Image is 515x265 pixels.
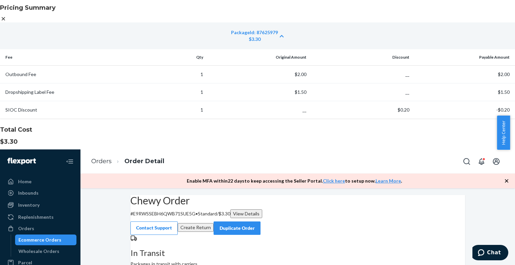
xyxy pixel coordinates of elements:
[231,36,278,43] div: $3.30
[412,65,515,83] td: $2.00
[206,101,309,119] td: __
[309,49,412,65] th: Discount
[309,83,412,101] td: __
[155,83,206,101] td: 1
[412,83,515,101] td: $1.50
[206,83,309,101] td: $1.50
[309,101,412,119] td: $0.20
[412,101,515,119] td: -$0.20
[412,49,515,65] th: Payable Amount
[206,49,309,65] th: Original Amount
[231,29,278,36] div: PackageId: 87625979
[309,65,412,83] td: __
[155,65,206,83] td: 1
[155,49,206,65] th: Qty
[155,101,206,119] td: 1
[206,65,309,83] td: $2.00
[15,5,28,11] span: Chat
